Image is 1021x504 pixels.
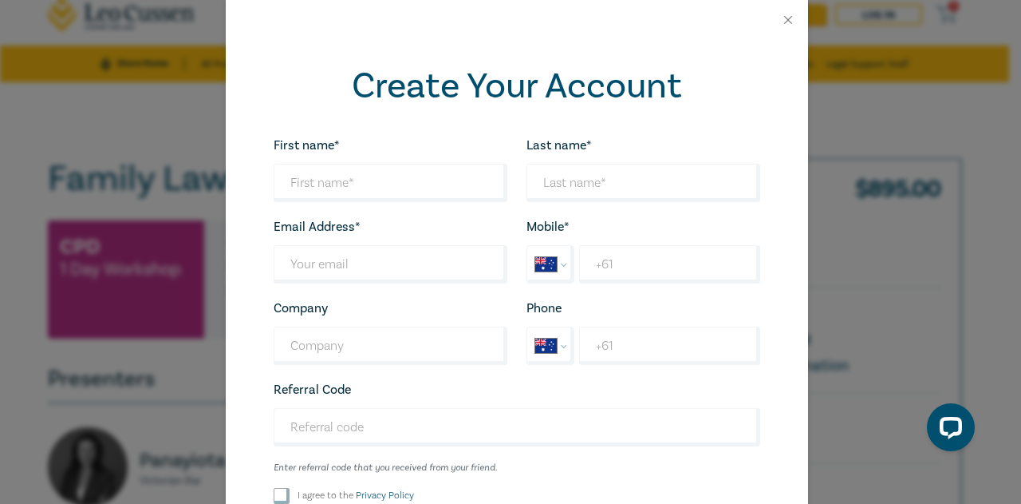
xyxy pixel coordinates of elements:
[298,489,414,502] label: I agree to the
[274,327,507,365] input: Company
[274,383,351,397] label: Referral Code
[526,164,760,202] input: Last name*
[274,164,507,202] input: First name*
[526,301,562,315] label: Phone
[274,245,507,284] input: Your email
[579,245,759,284] input: Enter Mobile number
[274,301,328,315] label: Company
[914,397,981,464] iframe: LiveChat chat widget
[274,462,760,474] small: Enter referral code that you received from your friend.
[356,490,414,502] a: Privacy Policy
[526,138,592,153] label: Last name*
[274,138,340,153] label: First name*
[526,220,570,234] label: Mobile*
[781,13,795,27] button: Close
[274,220,361,234] label: Email Address*
[579,327,759,365] input: Enter phone number
[274,408,760,446] input: Referral code
[274,65,760,107] h2: Create Your Account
